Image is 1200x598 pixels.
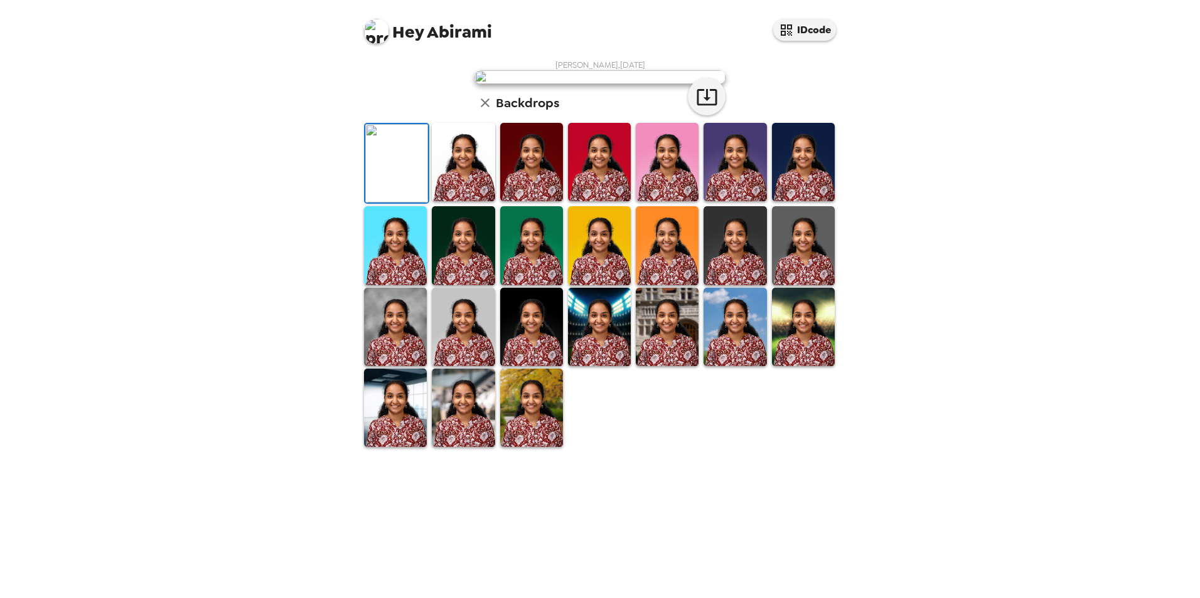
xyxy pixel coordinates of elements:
[474,70,726,84] img: user
[555,60,645,70] span: [PERSON_NAME] , [DATE]
[496,93,559,113] h6: Backdrops
[365,124,428,202] img: Original
[392,21,424,43] span: Hey
[364,13,492,41] span: Abirami
[364,19,389,44] img: profile pic
[773,19,836,41] button: IDcode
